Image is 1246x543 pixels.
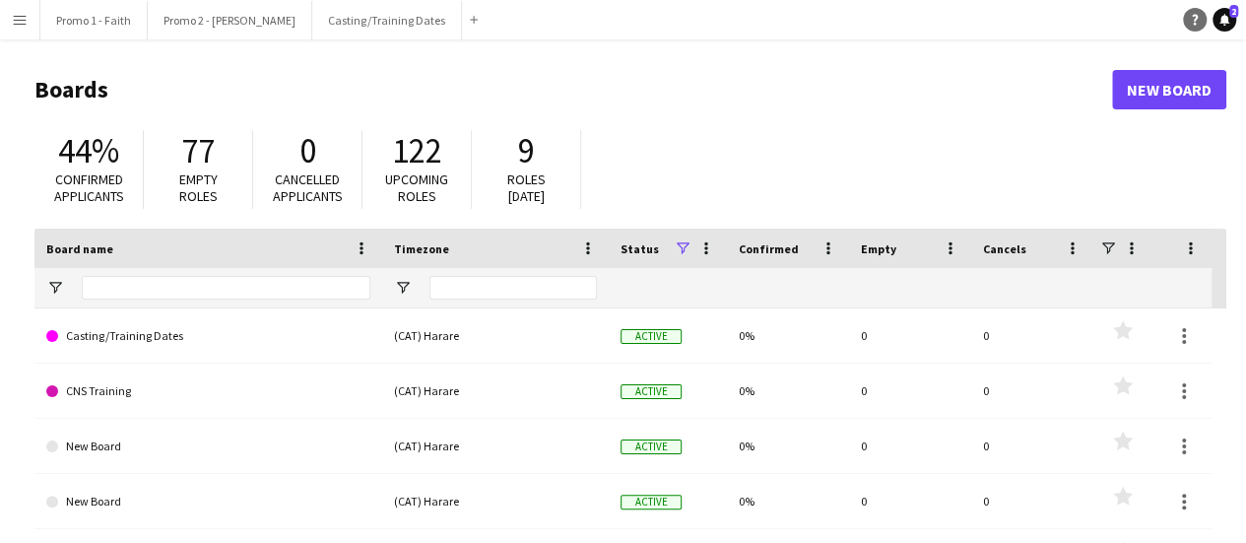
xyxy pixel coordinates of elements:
div: (CAT) Harare [382,474,609,528]
span: 0 [299,129,316,172]
span: Empty [861,241,896,256]
a: Casting/Training Dates [46,308,370,364]
button: Promo 1 - Faith [40,1,148,39]
span: Cancelled applicants [273,170,343,205]
span: 9 [518,129,535,172]
div: 0 [971,308,1093,363]
a: New Board [46,474,370,529]
span: 44% [58,129,119,172]
span: Confirmed applicants [54,170,124,205]
span: Roles [DATE] [507,170,546,205]
span: Active [621,384,682,399]
a: New Board [1112,70,1226,109]
div: (CAT) Harare [382,308,609,363]
span: 122 [392,129,442,172]
span: 77 [181,129,215,172]
div: (CAT) Harare [382,364,609,418]
div: 0 [971,364,1093,418]
div: 0% [727,308,849,363]
div: 0% [727,364,849,418]
span: Cancels [983,241,1026,256]
span: Empty roles [179,170,218,205]
span: Board name [46,241,113,256]
div: 0 [849,364,971,418]
a: 2 [1213,8,1236,32]
button: Promo 2 - [PERSON_NAME] [148,1,312,39]
div: (CAT) Harare [382,419,609,473]
span: Confirmed [739,241,799,256]
div: 0% [727,474,849,528]
div: 0 [849,308,971,363]
span: Active [621,329,682,344]
span: Timezone [394,241,449,256]
a: CNS Training [46,364,370,419]
span: Upcoming roles [385,170,448,205]
input: Timezone Filter Input [429,276,597,300]
button: Casting/Training Dates [312,1,462,39]
div: 0 [849,474,971,528]
input: Board name Filter Input [82,276,370,300]
a: New Board [46,419,370,474]
div: 0 [849,419,971,473]
button: Open Filter Menu [46,279,64,297]
span: Active [621,440,682,454]
div: 0% [727,419,849,473]
button: Open Filter Menu [394,279,412,297]
span: Active [621,495,682,509]
div: 0 [971,419,1093,473]
span: 2 [1229,5,1238,18]
div: 0 [971,474,1093,528]
h1: Boards [34,75,1112,104]
span: Status [621,241,659,256]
